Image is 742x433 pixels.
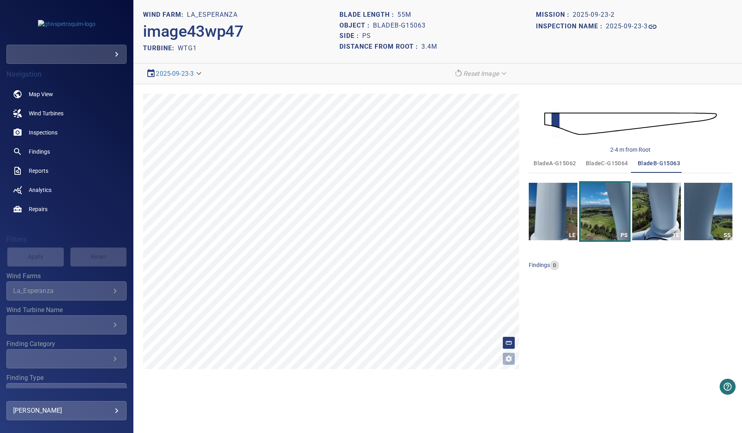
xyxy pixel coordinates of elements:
[6,273,127,279] label: Wind Farms
[38,20,95,28] img: ghivspetroquim-logo
[143,22,243,41] h2: image43wp47
[6,180,127,200] a: analytics noActive
[6,383,127,402] div: Finding Type
[29,109,63,117] span: Wind Turbines
[632,183,680,240] a: TE
[610,146,651,154] div: 2-4 m from Root
[339,22,373,30] h1: Object :
[29,90,53,98] span: Map View
[529,183,577,240] a: LE
[6,341,127,347] label: Finding Category
[573,11,615,19] h1: 2025-09-23-2
[373,22,426,30] h1: bladeB-G15063
[143,11,187,19] h1: WIND FARM:
[463,70,499,77] em: Reset Image
[638,158,680,168] span: bladeB-G15063
[156,70,194,77] a: 2025-09-23-3
[29,129,58,136] span: Inspections
[550,262,559,269] span: 0
[544,103,717,144] img: d
[6,315,127,334] div: Wind Turbine Name
[6,85,127,104] a: map noActive
[29,186,52,194] span: Analytics
[6,375,127,381] label: Finding Type
[6,200,127,219] a: repairs noActive
[29,205,48,213] span: Repairs
[6,104,127,123] a: windturbines noActive
[671,230,681,240] div: TE
[722,230,732,240] div: SS
[6,235,127,243] h4: Filters
[187,11,238,19] h1: La_Esperanza
[339,32,362,40] h1: Side :
[339,11,397,19] h1: Blade length :
[529,262,550,268] span: findings
[502,352,515,365] button: Open image filters and tagging options
[397,11,411,19] h1: 55m
[6,161,127,180] a: reports noActive
[13,404,120,417] div: [PERSON_NAME]
[29,148,50,156] span: Findings
[362,32,371,40] h1: PS
[143,44,178,52] h2: TURBINE:
[143,67,206,81] div: 2025-09-23-3
[606,22,657,32] a: 2025-09-23-3
[6,281,127,301] div: Wind Farms
[581,183,629,240] a: PS
[339,43,421,51] h1: Distance from root :
[29,167,48,175] span: Reports
[536,11,573,19] h1: Mission :
[6,70,127,78] h4: Navigation
[13,287,110,295] div: La_Esperanza
[6,307,127,313] label: Wind Turbine Name
[567,230,577,240] div: LE
[619,230,629,240] div: PS
[606,23,648,30] h1: 2025-09-23-3
[6,142,127,161] a: findings noActive
[6,45,127,64] div: ghivspetroquim
[6,123,127,142] a: inspections noActive
[536,23,606,30] h1: Inspection name :
[684,183,732,240] a: SS
[450,67,512,81] div: Reset Image
[421,43,437,51] h1: 3.4m
[6,349,127,368] div: Finding Category
[178,44,197,52] h2: WTG1
[534,158,576,168] span: bladeA-G15062
[586,158,628,168] span: bladeC-G15064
